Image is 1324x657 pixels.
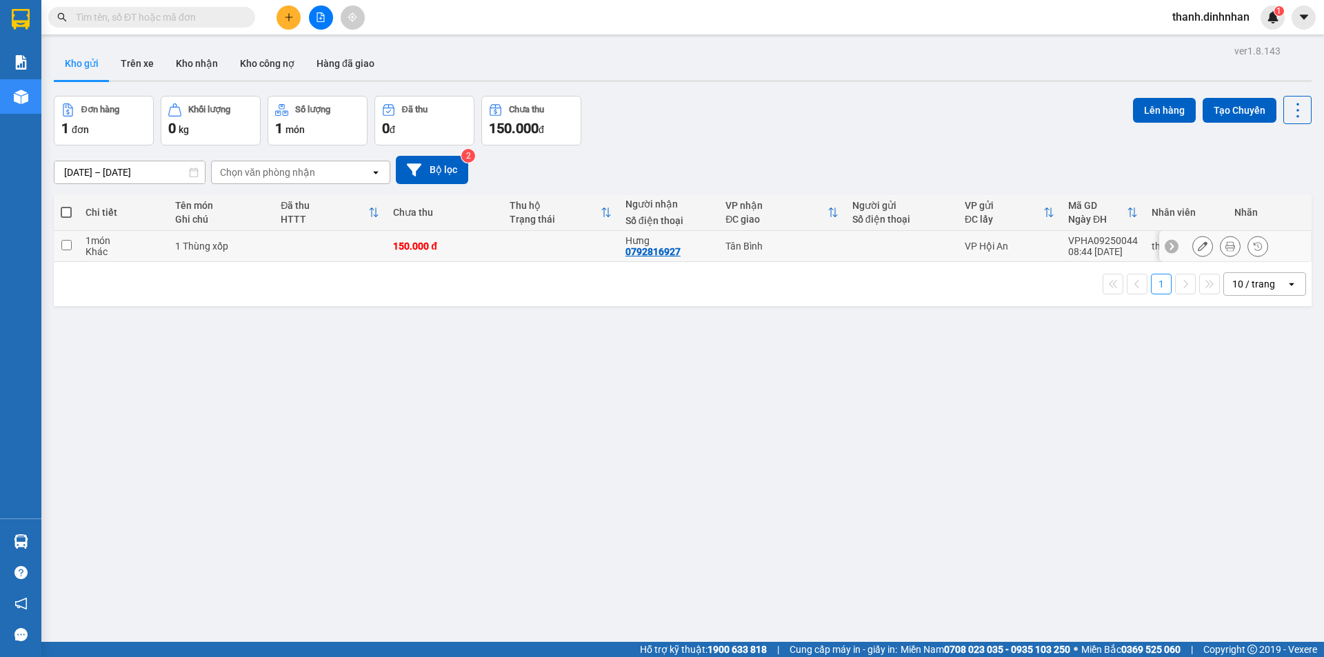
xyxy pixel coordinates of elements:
[370,167,381,178] svg: open
[393,241,495,252] div: 150.000 đ
[341,6,365,30] button: aim
[719,194,845,231] th: Toggle SortBy
[168,120,176,137] span: 0
[14,628,28,641] span: message
[175,200,267,211] div: Tên món
[1192,236,1213,256] div: Sửa đơn hàng
[1274,6,1284,16] sup: 1
[965,200,1043,211] div: VP gửi
[12,9,30,30] img: logo-vxr
[86,235,161,246] div: 1 món
[1068,246,1138,257] div: 08:44 [DATE]
[852,214,951,225] div: Số điện thoại
[1286,279,1297,290] svg: open
[725,241,839,252] div: Tân Bình
[188,105,230,114] div: Khối lượng
[1152,241,1221,252] div: thanh.dinhnhan
[179,124,189,135] span: kg
[958,194,1061,231] th: Toggle SortBy
[54,47,110,80] button: Kho gửi
[1276,6,1281,16] span: 1
[275,120,283,137] span: 1
[1081,642,1181,657] span: Miền Bắc
[1203,98,1276,123] button: Tạo Chuyến
[86,207,161,218] div: Chi tiết
[625,199,712,210] div: Người nhận
[72,124,89,135] span: đơn
[1292,6,1316,30] button: caret-down
[374,96,474,145] button: Đã thu0đ
[57,12,67,22] span: search
[396,156,468,184] button: Bộ lọc
[1247,645,1257,654] span: copyright
[14,597,28,610] span: notification
[14,566,28,579] span: question-circle
[316,12,325,22] span: file-add
[965,214,1043,225] div: ĐC lấy
[295,105,330,114] div: Số lượng
[390,124,395,135] span: đ
[1234,43,1281,59] div: ver 1.8.143
[281,200,368,211] div: Đã thu
[510,214,601,225] div: Trạng thái
[14,534,28,549] img: warehouse-icon
[54,96,154,145] button: Đơn hàng1đơn
[1191,642,1193,657] span: |
[509,105,544,114] div: Chưa thu
[277,6,301,30] button: plus
[965,241,1054,252] div: VP Hội An
[348,12,357,22] span: aim
[708,644,767,655] strong: 1900 633 818
[461,149,475,163] sup: 2
[1161,8,1261,26] span: thanh.dinhnhan
[161,96,261,145] button: Khối lượng0kg
[86,246,161,257] div: Khác
[1234,207,1303,218] div: Nhãn
[625,235,712,246] div: Hưng
[1121,644,1181,655] strong: 0369 525 060
[305,47,385,80] button: Hàng đã giao
[725,214,827,225] div: ĐC giao
[503,194,619,231] th: Toggle SortBy
[220,165,315,179] div: Chọn văn phòng nhận
[1298,11,1310,23] span: caret-down
[510,200,601,211] div: Thu hộ
[81,105,119,114] div: Đơn hàng
[1068,200,1127,211] div: Mã GD
[790,642,897,657] span: Cung cấp máy in - giấy in:
[274,194,386,231] th: Toggle SortBy
[402,105,428,114] div: Đã thu
[625,246,681,257] div: 0792816927
[14,55,28,70] img: solution-icon
[1068,235,1138,246] div: VPHA09250044
[285,124,305,135] span: món
[489,120,539,137] span: 150.000
[852,200,951,211] div: Người gửi
[76,10,239,25] input: Tìm tên, số ĐT hoặc mã đơn
[1152,207,1221,218] div: Nhân viên
[1133,98,1196,123] button: Lên hàng
[175,214,267,225] div: Ghi chú
[54,161,205,183] input: Select a date range.
[1151,274,1172,294] button: 1
[777,642,779,657] span: |
[165,47,229,80] button: Kho nhận
[382,120,390,137] span: 0
[1068,214,1127,225] div: Ngày ĐH
[1267,11,1279,23] img: icon-new-feature
[393,207,495,218] div: Chưa thu
[481,96,581,145] button: Chưa thu150.000đ
[1232,277,1275,291] div: 10 / trang
[309,6,333,30] button: file-add
[268,96,368,145] button: Số lượng1món
[1074,647,1078,652] span: ⚪️
[1061,194,1145,231] th: Toggle SortBy
[229,47,305,80] button: Kho công nợ
[625,215,712,226] div: Số điện thoại
[110,47,165,80] button: Trên xe
[944,644,1070,655] strong: 0708 023 035 - 0935 103 250
[725,200,827,211] div: VP nhận
[539,124,544,135] span: đ
[61,120,69,137] span: 1
[901,642,1070,657] span: Miền Nam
